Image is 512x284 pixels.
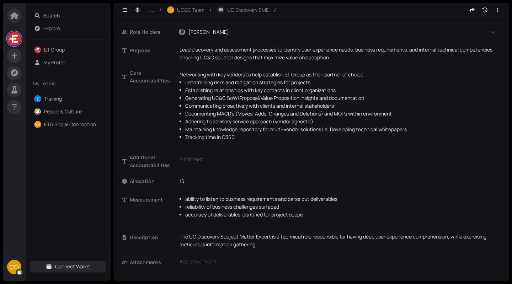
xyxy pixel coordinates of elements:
a: ET Group [44,46,65,53]
span: [PERSON_NAME] [188,28,229,36]
p: The UC Discovery Subject Matter Expert is a technical role responsible for having deep user exper... [180,233,496,248]
button: ... [146,4,158,16]
span: Connect Wallet [55,263,90,270]
a: Training [44,95,62,102]
span: ... [150,6,154,14]
a: Explore [43,25,60,32]
li: Determining risks and mitigation strategies for projects [185,79,496,86]
span: Allocation [130,177,175,185]
li: reliability of business challenges surfaced [185,203,496,211]
span: UC [169,8,173,11]
img: KyGWI-k2bD.jpeg [179,29,185,35]
span: Purpose [130,47,175,54]
input: Enter value [175,176,501,187]
p: Networking with key vendors to help establish ET Group as their partner of choice [180,71,496,79]
span: CG [10,260,19,274]
div: Add attachment [175,256,501,267]
li: Establishing relationships with key contacts in client organizations [185,86,496,94]
div: My Teams [30,75,106,92]
span: Core Accountabilities [130,69,175,85]
li: accuracy of deliverables identified for project scope [185,211,496,219]
p: Lead discovery and assessment processes to identify user experience needs, business requirements,... [180,46,496,61]
li: ability to listen to business requirements and parse out deliverables [185,195,496,203]
span: UC&C Team [177,6,204,14]
li: Adhering to advisory service approach (vendor agnostic) [185,118,496,125]
button: Connect Wallet [30,261,106,272]
li: Maintaining knowledge repository for multi-vendor solutions i.e. Developing technical whitepapers [185,125,496,133]
span: Attachments [130,258,175,266]
span: UC Discovery SME [227,6,269,14]
a: My Profile [43,59,65,66]
div: Enter text [180,155,496,163]
button: UCUC&C Team [164,4,208,16]
span: Measurement [130,196,175,204]
button: UC Discovery SME [214,4,272,16]
li: Documenting MACD’s (Moves, Adds, Changes and Deletions) and MOPs within environment [185,110,496,118]
span: Role Holders [130,28,175,36]
img: LsfHRQdbm8.jpeg [7,32,21,45]
span: Search [43,10,102,21]
span: My Teams [33,80,91,87]
span: Description [130,234,175,241]
a: People & Culture [44,108,82,115]
a: ETG Social Connection [44,121,96,128]
li: Generating UC&C SoW/Proposal/Value Proposition insights and documentation [185,94,496,102]
li: Tracking time in Q360 [185,133,496,141]
span: Additional Accountabilities [130,154,175,169]
li: Communicating proactively with clients and internal stakeholders [185,102,496,110]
